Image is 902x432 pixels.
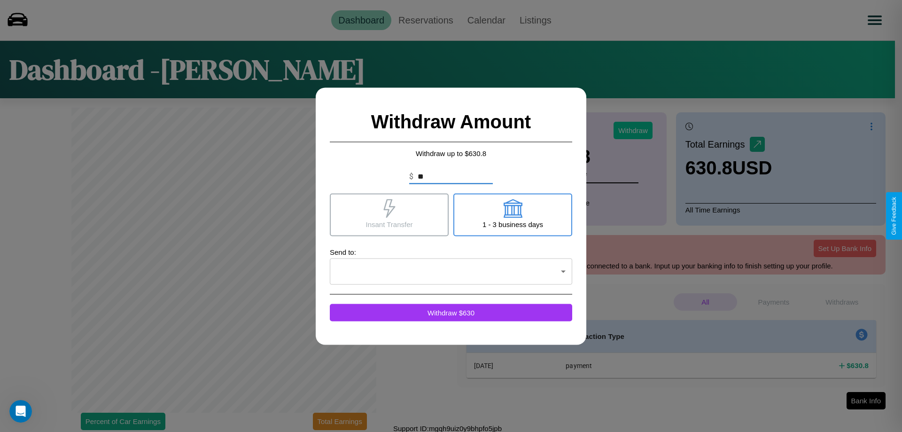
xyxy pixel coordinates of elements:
p: Insant Transfer [365,218,412,230]
p: 1 - 3 business days [482,218,543,230]
iframe: Intercom live chat [9,400,32,423]
p: Withdraw up to $ 630.8 [330,147,572,159]
div: Give Feedback [891,197,897,235]
h2: Withdraw Amount [330,102,572,142]
button: Withdraw $630 [330,304,572,321]
p: Send to: [330,245,572,258]
p: $ [409,171,413,182]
